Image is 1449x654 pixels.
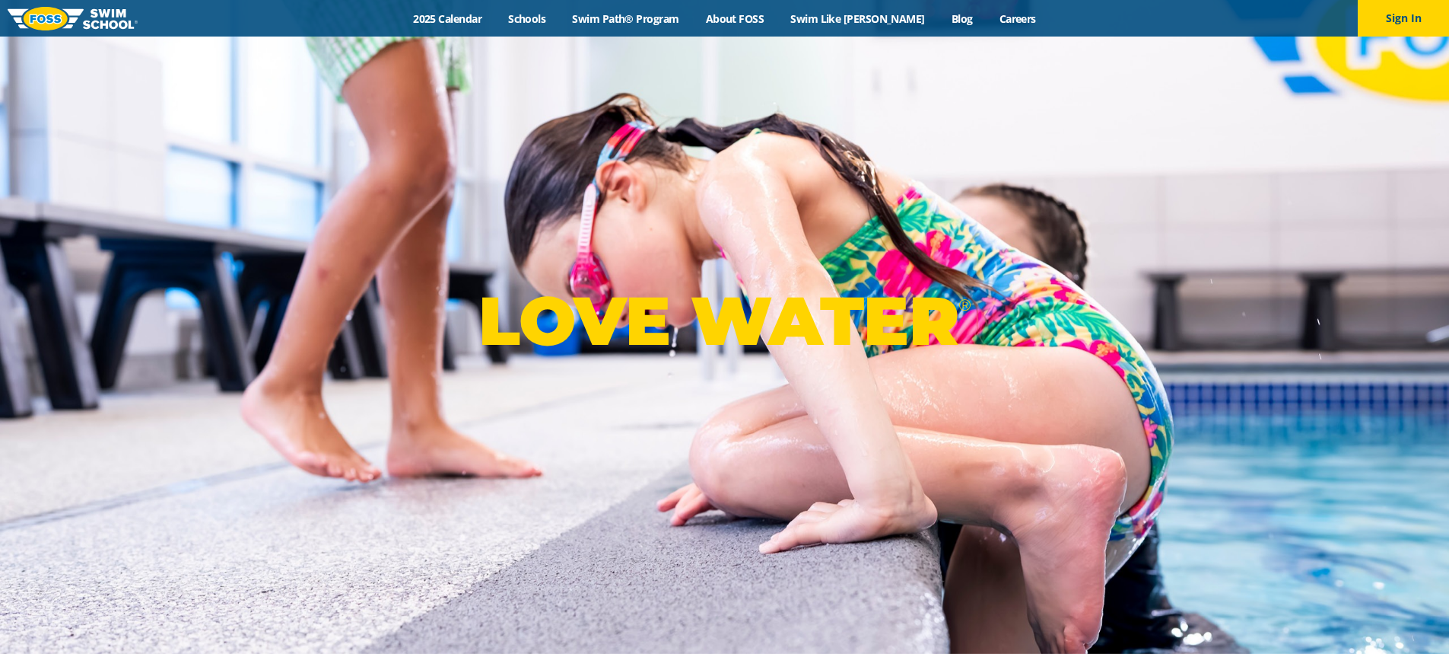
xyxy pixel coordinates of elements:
a: Swim Path® Program [559,11,692,26]
a: Schools [495,11,559,26]
a: Swim Like [PERSON_NAME] [777,11,939,26]
img: FOSS Swim School Logo [8,7,138,30]
a: 2025 Calendar [400,11,495,26]
a: Careers [986,11,1049,26]
a: About FOSS [692,11,777,26]
a: Blog [938,11,986,26]
sup: ® [958,295,971,314]
p: LOVE WATER [478,280,971,362]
